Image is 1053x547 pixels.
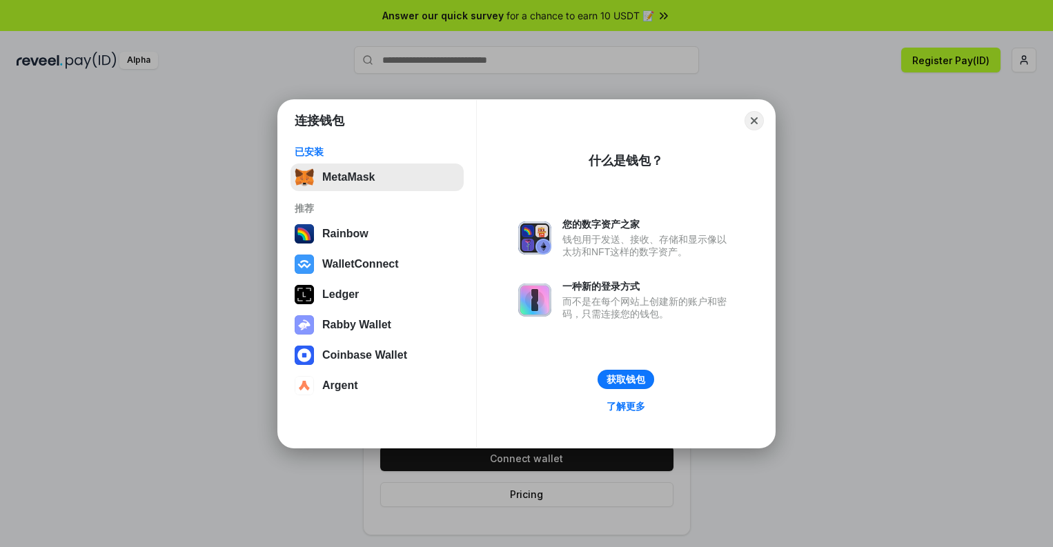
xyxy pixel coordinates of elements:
button: Rabby Wallet [291,311,464,339]
div: 钱包用于发送、接收、存储和显示像以太坊和NFT这样的数字资产。 [562,233,734,258]
img: svg+xml,%3Csvg%20width%3D%2228%22%20height%3D%2228%22%20viewBox%3D%220%200%2028%2028%22%20fill%3D... [295,376,314,395]
img: svg+xml,%3Csvg%20width%3D%22120%22%20height%3D%22120%22%20viewBox%3D%220%200%20120%20120%22%20fil... [295,224,314,243]
button: Close [745,111,764,130]
div: 您的数字资产之家 [562,218,734,230]
div: 什么是钱包？ [589,152,663,169]
img: svg+xml,%3Csvg%20xmlns%3D%22http%3A%2F%2Fwww.w3.org%2F2000%2Fsvg%22%20width%3D%2228%22%20height%3... [295,285,314,304]
h1: 连接钱包 [295,112,344,129]
div: Rainbow [322,228,368,240]
div: Ledger [322,288,359,301]
div: 推荐 [295,202,460,215]
button: WalletConnect [291,250,464,278]
button: Coinbase Wallet [291,341,464,369]
div: 而不是在每个网站上创建新的账户和密码，只需连接您的钱包。 [562,295,734,320]
div: Argent [322,379,358,392]
button: MetaMask [291,163,464,191]
div: Coinbase Wallet [322,349,407,361]
img: svg+xml,%3Csvg%20xmlns%3D%22http%3A%2F%2Fwww.w3.org%2F2000%2Fsvg%22%20fill%3D%22none%22%20viewBox... [295,315,314,335]
div: Rabby Wallet [322,319,391,331]
button: Rainbow [291,220,464,248]
div: 获取钱包 [607,373,645,386]
a: 了解更多 [598,397,653,415]
button: Ledger [291,281,464,308]
div: 已安装 [295,146,460,158]
div: 了解更多 [607,400,645,412]
div: MetaMask [322,171,375,183]
button: Argent [291,372,464,399]
img: svg+xml,%3Csvg%20fill%3D%22none%22%20height%3D%2233%22%20viewBox%3D%220%200%2035%2033%22%20width%... [295,168,314,187]
button: 获取钱包 [598,370,654,389]
img: svg+xml,%3Csvg%20xmlns%3D%22http%3A%2F%2Fwww.w3.org%2F2000%2Fsvg%22%20fill%3D%22none%22%20viewBox... [518,284,551,317]
img: svg+xml,%3Csvg%20width%3D%2228%22%20height%3D%2228%22%20viewBox%3D%220%200%2028%2028%22%20fill%3D... [295,346,314,365]
img: svg+xml,%3Csvg%20xmlns%3D%22http%3A%2F%2Fwww.w3.org%2F2000%2Fsvg%22%20fill%3D%22none%22%20viewBox... [518,221,551,255]
div: WalletConnect [322,258,399,270]
img: svg+xml,%3Csvg%20width%3D%2228%22%20height%3D%2228%22%20viewBox%3D%220%200%2028%2028%22%20fill%3D... [295,255,314,274]
div: 一种新的登录方式 [562,280,734,292]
